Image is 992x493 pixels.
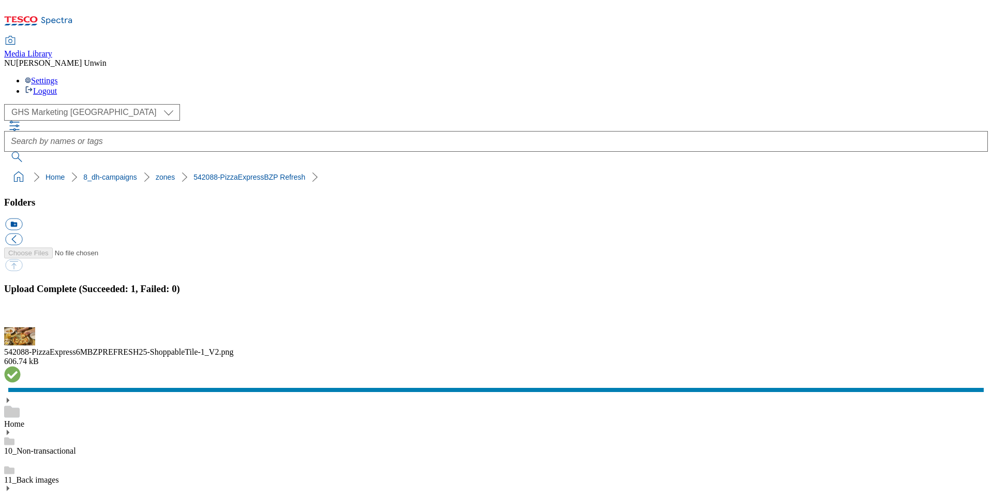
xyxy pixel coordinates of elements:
[4,59,16,67] span: NU
[4,37,52,59] a: Media Library
[4,347,988,357] div: 542088-PizzaExpress6MBZPREFRESH25-ShoppableTile-1_V2.png
[4,197,988,208] h3: Folders
[83,173,137,181] a: 8_dh-campaigns
[193,173,305,181] a: 542088-PizzaExpressBZP Refresh
[4,475,59,484] a: 11_Back images
[10,169,27,185] a: home
[4,283,988,295] h3: Upload Complete (Succeeded: 1, Failed: 0)
[4,357,988,366] div: 606.74 kB
[46,173,65,181] a: Home
[4,327,35,345] img: preview
[156,173,175,181] a: zones
[4,419,24,428] a: Home
[25,76,58,85] a: Settings
[4,167,988,187] nav: breadcrumb
[25,86,57,95] a: Logout
[16,59,107,67] span: [PERSON_NAME] Unwin
[4,49,52,58] span: Media Library
[4,131,988,152] input: Search by names or tags
[4,446,76,455] a: 10_Non-transactional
